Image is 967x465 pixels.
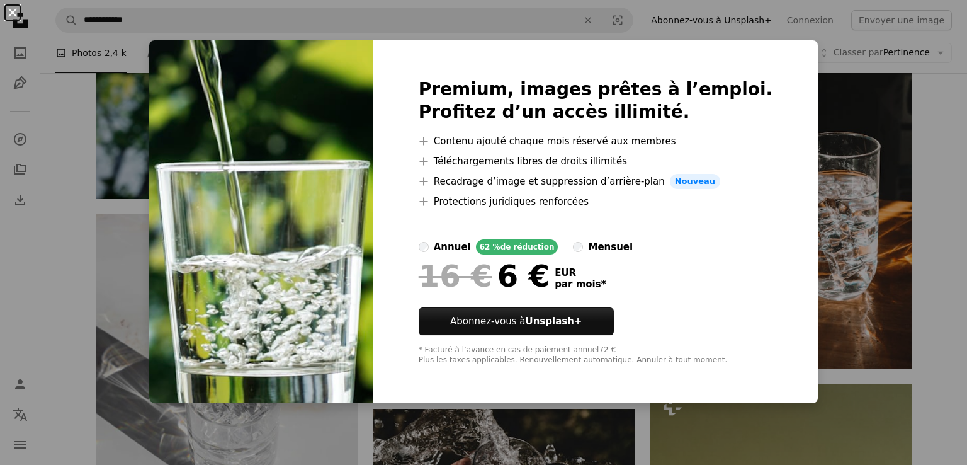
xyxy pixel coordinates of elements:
[476,239,558,255] div: 62 % de réduction
[419,134,773,149] li: Contenu ajouté chaque mois réservé aux membres
[419,260,492,292] span: 16 €
[555,278,606,290] span: par mois *
[419,154,773,169] li: Téléchargements libres de droits illimités
[419,78,773,123] h2: Premium, images prêtes à l’emploi. Profitez d’un accès illimité.
[525,316,582,327] strong: Unsplash+
[419,242,429,252] input: annuel62 %de réduction
[419,260,550,292] div: 6 €
[555,267,606,278] span: EUR
[573,242,583,252] input: mensuel
[588,239,633,255] div: mensuel
[670,174,720,189] span: Nouveau
[419,307,614,335] button: Abonnez-vous àUnsplash+
[434,239,471,255] div: annuel
[419,345,773,365] div: * Facturé à l’avance en cas de paiement annuel 72 € Plus les taxes applicables. Renouvellement au...
[419,174,773,189] li: Recadrage d’image et suppression d’arrière-plan
[419,194,773,209] li: Protections juridiques renforcées
[149,40,373,403] img: premium_photo-1723629616202-bf20e5133e59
